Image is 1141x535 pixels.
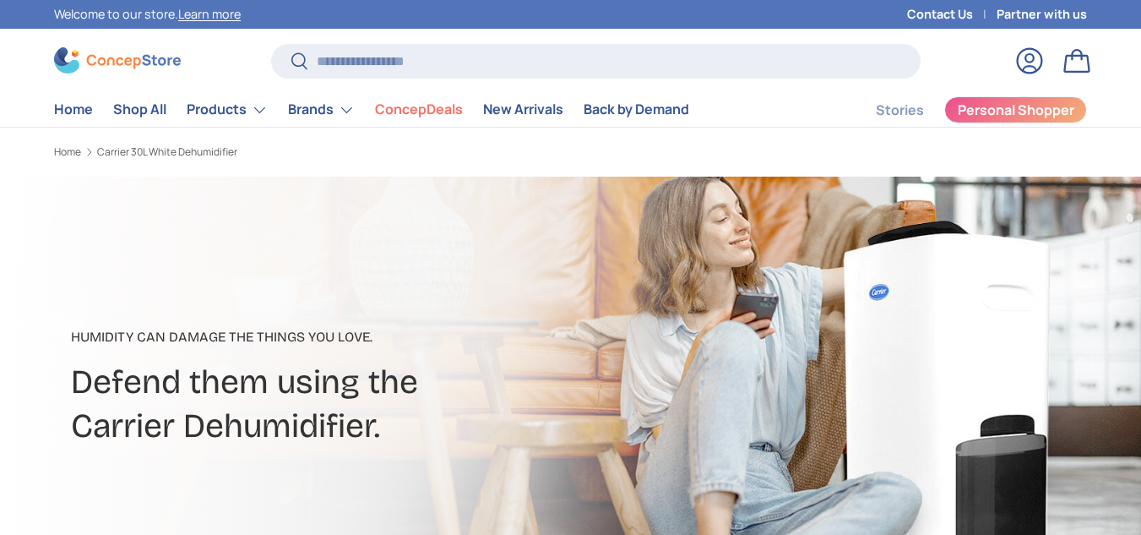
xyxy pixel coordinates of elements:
[375,93,463,126] a: ConcepDeals
[584,93,689,126] a: Back by Demand
[483,93,563,126] a: New Arrivals
[54,93,689,127] nav: Primary
[71,327,720,347] p: Humidity can damage the things you love.
[113,93,166,126] a: Shop All
[288,93,355,127] a: Brands
[835,93,1087,127] nav: Secondary
[876,94,924,127] a: Stories
[97,147,237,157] a: Carrier 30L White Dehumidifier
[71,361,720,448] h2: Defend them using the Carrier Dehumidifier.
[54,145,601,160] nav: Breadcrumbs
[54,93,93,126] a: Home
[177,93,278,127] summary: Products
[997,5,1087,24] a: Partner with us
[958,103,1074,117] span: Personal Shopper
[907,5,997,24] a: Contact Us
[54,47,181,74] img: ConcepStore
[178,6,241,22] a: Learn more
[944,96,1087,123] a: Personal Shopper
[54,5,241,24] p: Welcome to our store.
[187,93,268,127] a: Products
[54,147,81,157] a: Home
[278,93,365,127] summary: Brands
